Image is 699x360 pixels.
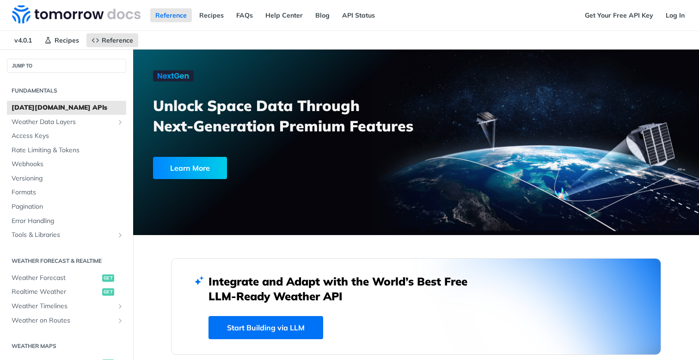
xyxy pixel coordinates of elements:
a: Get Your Free API Key [580,8,658,22]
span: Versioning [12,174,124,183]
a: Weather Data LayersShow subpages for Weather Data Layers [7,115,126,129]
span: [DATE][DOMAIN_NAME] APIs [12,103,124,112]
a: Pagination [7,200,126,214]
span: get [102,288,114,296]
span: Access Keys [12,131,124,141]
a: Log In [661,8,690,22]
a: API Status [337,8,380,22]
a: FAQs [231,8,258,22]
button: Show subpages for Weather Timelines [116,303,124,310]
a: Weather Forecastget [7,271,126,285]
span: Realtime Weather [12,287,100,297]
span: Weather Timelines [12,302,114,311]
a: Versioning [7,172,126,186]
a: Reference [150,8,192,22]
a: Error Handling [7,214,126,228]
span: Error Handling [12,217,124,226]
a: Formats [7,186,126,199]
span: Tools & Libraries [12,230,114,240]
button: JUMP TO [7,59,126,73]
h3: Unlock Space Data Through Next-Generation Premium Features [153,95,426,136]
span: Pagination [12,202,124,211]
a: Access Keys [7,129,126,143]
button: Show subpages for Weather on Routes [116,317,124,324]
a: Tools & LibrariesShow subpages for Tools & Libraries [7,228,126,242]
span: Weather Data Layers [12,118,114,127]
span: Weather on Routes [12,316,114,325]
span: get [102,274,114,282]
span: Rate Limiting & Tokens [12,146,124,155]
a: Weather TimelinesShow subpages for Weather Timelines [7,299,126,313]
a: Learn More [153,157,371,179]
a: Rate Limiting & Tokens [7,143,126,157]
a: Weather on RoutesShow subpages for Weather on Routes [7,314,126,328]
span: v4.0.1 [9,33,37,47]
h2: Integrate and Adapt with the World’s Best Free LLM-Ready Weather API [208,274,481,304]
a: Recipes [194,8,229,22]
button: Show subpages for Weather Data Layers [116,118,124,126]
button: Show subpages for Tools & Libraries [116,231,124,239]
span: Recipes [55,36,79,44]
span: Webhooks [12,160,124,169]
span: Reference [102,36,133,44]
img: Tomorrow.io Weather API Docs [12,5,141,24]
div: Learn More [153,157,227,179]
a: Recipes [39,33,84,47]
h2: Weather Maps [7,342,126,350]
a: [DATE][DOMAIN_NAME] APIs [7,101,126,115]
a: Realtime Weatherget [7,285,126,299]
img: NextGen [153,70,194,81]
a: Help Center [260,8,308,22]
a: Blog [310,8,335,22]
a: Start Building via LLM [208,316,323,339]
h2: Fundamentals [7,87,126,95]
a: Webhooks [7,157,126,171]
span: Formats [12,188,124,197]
span: Weather Forecast [12,273,100,283]
a: Reference [86,33,138,47]
h2: Weather Forecast & realtime [7,257,126,265]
